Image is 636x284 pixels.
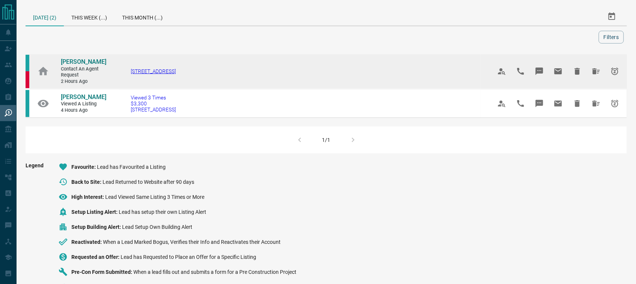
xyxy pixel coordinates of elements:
[493,95,511,113] span: View Profile
[71,209,119,215] span: Setup Listing Alert
[64,8,115,26] div: This Week (...)
[131,101,176,107] span: $3,300
[587,95,605,113] span: Hide All from Vincent Vistanio
[121,254,256,260] span: Lead has Requested to Place an Offer for a Specific Listing
[103,179,194,185] span: Lead Returned to Website after 90 days
[71,179,103,185] span: Back to Site
[61,58,106,66] a: [PERSON_NAME]
[61,58,106,65] span: [PERSON_NAME]
[71,194,105,200] span: High Interest
[603,8,621,26] button: Select Date Range
[71,239,103,245] span: Reactivated
[133,269,296,275] span: When a lead fills out and submits a form for a Pre Construction Project
[549,95,567,113] span: Email
[322,137,331,143] div: 1/1
[103,239,281,245] span: When a Lead Marked Bogus, Verifies their Info and Reactivates their Account
[131,107,176,113] span: [STREET_ADDRESS]
[530,95,548,113] span: Message
[568,62,586,80] span: Hide
[493,62,511,80] span: View Profile
[512,95,530,113] span: Call
[71,224,122,230] span: Setup Building Alert
[131,95,176,101] span: Viewed 3 Times
[61,66,106,78] span: Contact an Agent Request
[71,254,121,260] span: Requested an Offer
[61,93,106,101] a: [PERSON_NAME]
[606,95,624,113] span: Snooze
[549,62,567,80] span: Email
[61,101,106,107] span: Viewed a Listing
[61,107,106,114] span: 4 hours ago
[599,31,624,44] button: Filters
[568,95,586,113] span: Hide
[119,209,206,215] span: Lead has setup their own Listing Alert
[26,8,64,26] div: [DATE] (2)
[115,8,170,26] div: This Month (...)
[530,62,548,80] span: Message
[105,194,204,200] span: Lead Viewed Same Listing 3 Times or More
[26,71,29,88] div: property.ca
[122,224,192,230] span: Lead Setup Own Building Alert
[71,164,97,170] span: Favourite
[587,62,605,80] span: Hide All from Vanessa SHAW
[606,62,624,80] span: Snooze
[131,68,176,74] a: [STREET_ADDRESS]
[512,62,530,80] span: Call
[97,164,166,170] span: Lead has Favourited a Listing
[71,269,133,275] span: Pre-Con Form Submitted
[131,95,176,113] a: Viewed 3 Times$3,300[STREET_ADDRESS]
[26,90,29,117] div: condos.ca
[26,55,29,71] div: condos.ca
[61,78,106,85] span: 2 hours ago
